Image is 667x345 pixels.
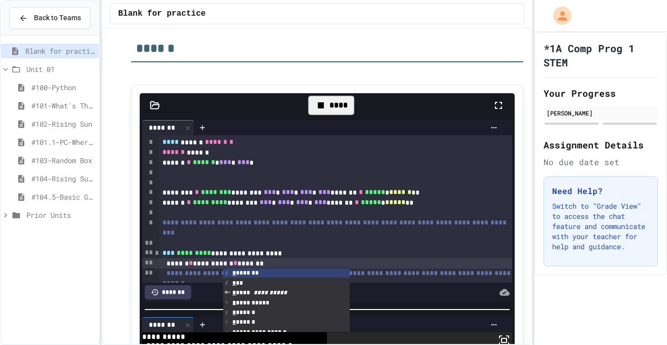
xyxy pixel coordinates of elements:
h3: Need Help? [552,185,649,197]
span: #104.5-Basic Graphics Review [31,191,95,202]
span: #103-Random Box [31,155,95,166]
div: [PERSON_NAME] [547,108,655,118]
span: Back to Teams [34,13,81,23]
span: Blank for practice [25,46,95,56]
h2: Your Progress [544,86,658,100]
span: Blank for practice [118,8,206,20]
span: #101-What's This ?? [31,100,95,111]
span: #104-Rising Sun Plus [31,173,95,184]
button: Back to Teams [9,7,91,29]
span: Prior Units [26,210,95,220]
div: No due date set [544,156,658,168]
span: Unit 01 [26,64,95,74]
span: #100-Python [31,82,95,93]
span: #101.1-PC-Where am I? [31,137,95,147]
p: Switch to "Grade View" to access the chat feature and communicate with your teacher for help and ... [552,201,649,252]
span: #102-Rising Sun [31,119,95,129]
h1: *1A Comp Prog 1 STEM [544,41,658,69]
h2: Assignment Details [544,138,658,152]
ul: Completions [223,267,350,332]
div: My Account [543,4,574,27]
